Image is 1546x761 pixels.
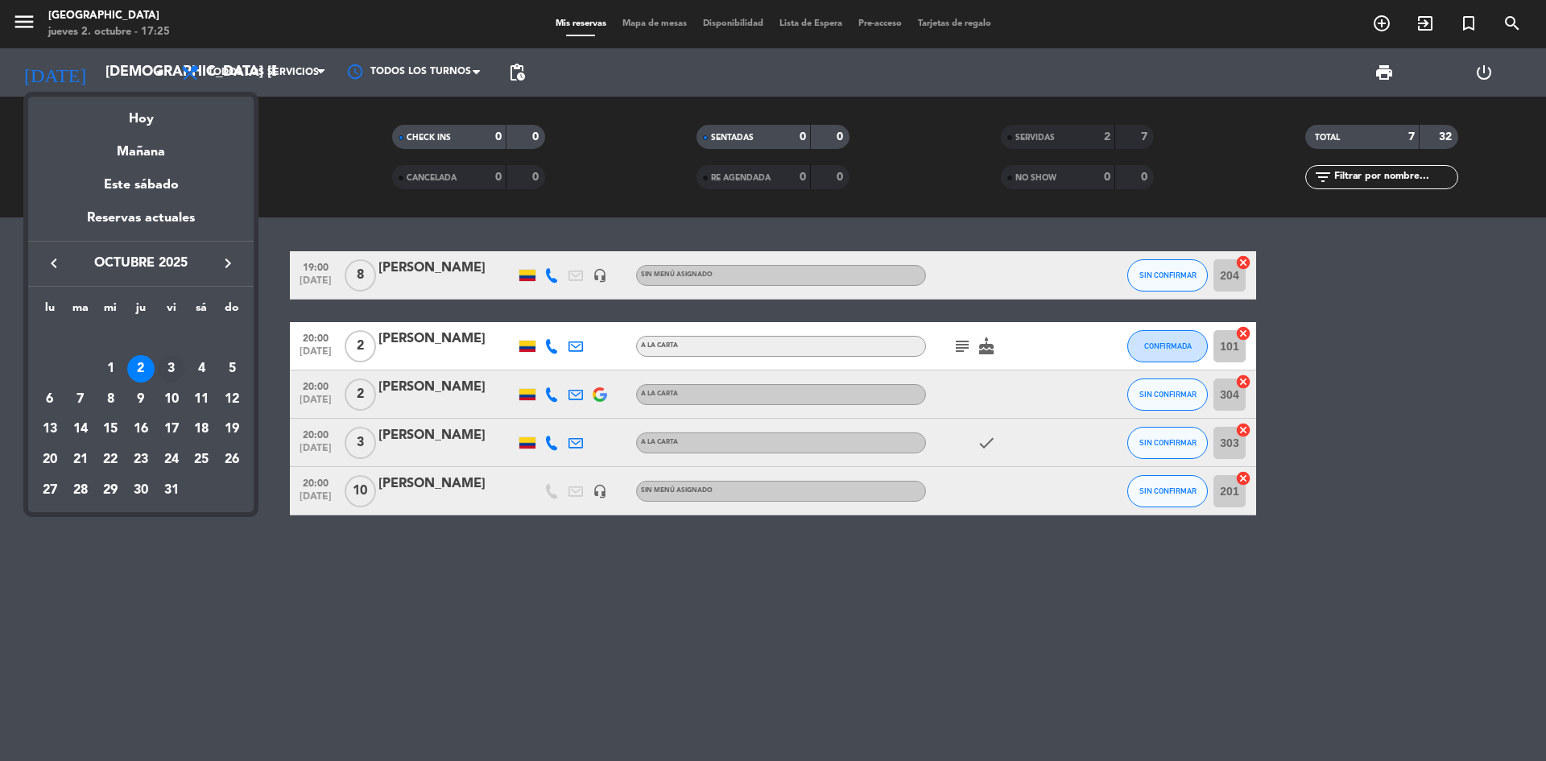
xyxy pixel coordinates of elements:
div: 28 [67,477,94,504]
td: 11 de octubre de 2025 [187,384,217,415]
th: domingo [217,299,247,324]
td: 12 de octubre de 2025 [217,384,247,415]
div: 2 [127,355,155,383]
td: OCT. [35,323,247,354]
div: 15 [97,416,124,443]
td: 4 de octubre de 2025 [187,354,217,384]
td: 9 de octubre de 2025 [126,384,156,415]
td: 31 de octubre de 2025 [156,475,187,506]
td: 27 de octubre de 2025 [35,475,65,506]
div: 5 [218,355,246,383]
div: 30 [127,477,155,504]
div: Hoy [28,97,254,130]
td: 3 de octubre de 2025 [156,354,187,384]
td: 15 de octubre de 2025 [95,414,126,445]
td: 22 de octubre de 2025 [95,445,126,475]
div: 4 [188,355,215,383]
div: 27 [36,477,64,504]
button: keyboard_arrow_right [213,253,242,274]
div: Mañana [28,130,254,163]
td: 8 de octubre de 2025 [95,384,126,415]
div: 8 [97,386,124,413]
div: Reservas actuales [28,208,254,241]
td: 2 de octubre de 2025 [126,354,156,384]
td: 26 de octubre de 2025 [217,445,247,475]
div: 14 [67,416,94,443]
td: 30 de octubre de 2025 [126,475,156,506]
td: 28 de octubre de 2025 [65,475,96,506]
div: 22 [97,446,124,474]
td: 17 de octubre de 2025 [156,414,187,445]
td: 13 de octubre de 2025 [35,414,65,445]
div: 24 [158,446,185,474]
i: keyboard_arrow_right [218,254,238,273]
div: 21 [67,446,94,474]
td: 7 de octubre de 2025 [65,384,96,415]
th: martes [65,299,96,324]
div: 25 [188,446,215,474]
th: jueves [126,299,156,324]
div: 1 [97,355,124,383]
td: 23 de octubre de 2025 [126,445,156,475]
div: 6 [36,386,64,413]
div: 20 [36,446,64,474]
td: 6 de octubre de 2025 [35,384,65,415]
td: 29 de octubre de 2025 [95,475,126,506]
div: 29 [97,477,124,504]
div: 17 [158,416,185,443]
button: keyboard_arrow_left [39,253,68,274]
td: 10 de octubre de 2025 [156,384,187,415]
td: 19 de octubre de 2025 [217,414,247,445]
th: lunes [35,299,65,324]
td: 24 de octubre de 2025 [156,445,187,475]
div: 11 [188,386,215,413]
td: 16 de octubre de 2025 [126,414,156,445]
div: 7 [67,386,94,413]
i: keyboard_arrow_left [44,254,64,273]
td: 25 de octubre de 2025 [187,445,217,475]
div: 9 [127,386,155,413]
div: 12 [218,386,246,413]
td: 20 de octubre de 2025 [35,445,65,475]
div: 18 [188,416,215,443]
td: 18 de octubre de 2025 [187,414,217,445]
th: sábado [187,299,217,324]
div: 31 [158,477,185,504]
span: octubre 2025 [68,253,213,274]
div: 13 [36,416,64,443]
div: 10 [158,386,185,413]
td: 1 de octubre de 2025 [95,354,126,384]
div: 3 [158,355,185,383]
th: viernes [156,299,187,324]
div: 26 [218,446,246,474]
div: 23 [127,446,155,474]
div: Este sábado [28,163,254,208]
td: 14 de octubre de 2025 [65,414,96,445]
div: 19 [218,416,246,443]
div: 16 [127,416,155,443]
td: 21 de octubre de 2025 [65,445,96,475]
th: miércoles [95,299,126,324]
td: 5 de octubre de 2025 [217,354,247,384]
